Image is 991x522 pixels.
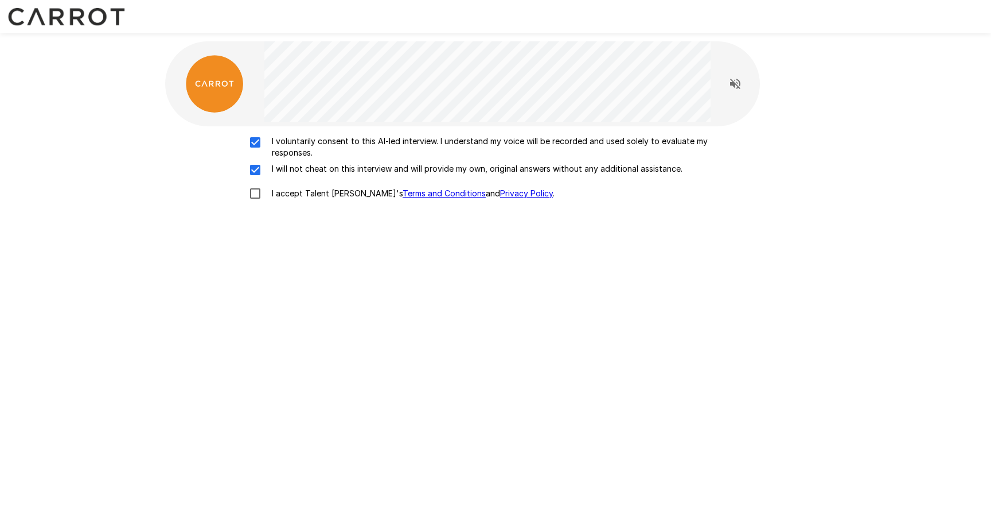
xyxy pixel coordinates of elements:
p: I accept Talent [PERSON_NAME]'s and . [267,188,555,199]
a: Terms and Conditions [403,188,486,198]
p: I voluntarily consent to this AI-led interview. I understand my voice will be recorded and used s... [267,136,748,158]
a: Privacy Policy [500,188,553,198]
button: Read questions aloud [724,72,747,95]
p: I will not cheat on this interview and will provide my own, original answers without any addition... [267,163,682,175]
img: carrot_logo.png [186,55,243,113]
